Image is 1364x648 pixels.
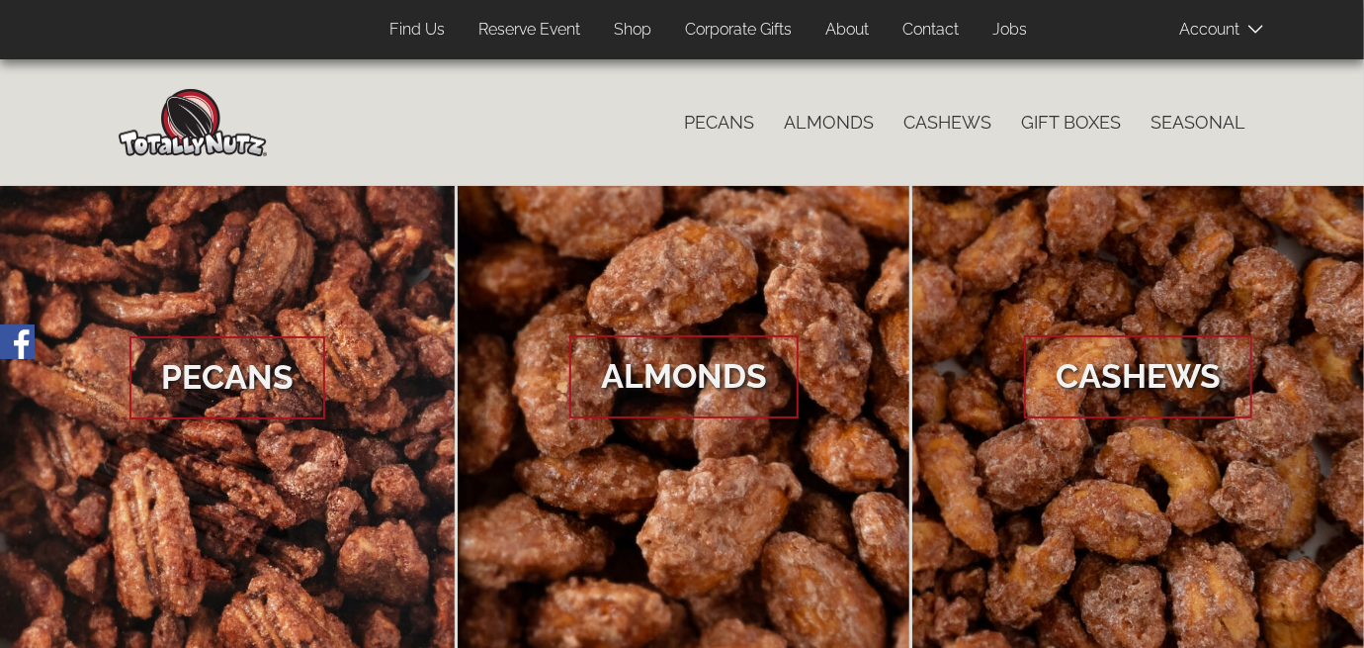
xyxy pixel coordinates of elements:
[569,335,799,418] span: Almonds
[119,89,267,156] img: Home
[375,11,460,49] a: Find Us
[1024,335,1252,418] span: Cashews
[978,11,1042,49] a: Jobs
[1136,102,1260,143] a: Seasonal
[889,102,1006,143] a: Cashews
[888,11,974,49] a: Contact
[769,102,889,143] a: Almonds
[129,336,325,419] span: Pecans
[599,11,666,49] a: Shop
[670,11,807,49] a: Corporate Gifts
[669,102,769,143] a: Pecans
[810,11,884,49] a: About
[1006,102,1136,143] a: Gift Boxes
[464,11,595,49] a: Reserve Event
